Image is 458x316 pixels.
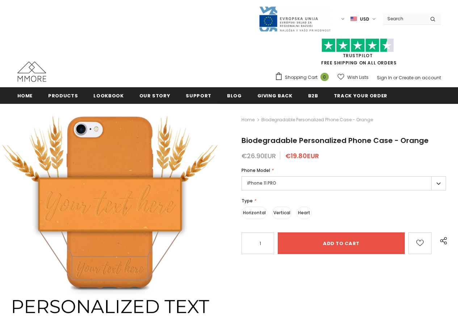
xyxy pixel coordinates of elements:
[399,75,441,81] a: Create an account
[48,87,78,104] a: Products
[186,87,211,104] a: support
[261,115,373,124] span: Biodegradable Personalized Phone Case - Orange
[334,92,387,99] span: Track your order
[257,92,293,99] span: Giving back
[241,207,267,219] label: Horizontal
[17,87,33,104] a: Home
[241,176,446,190] label: iPhone 11 PRO
[308,87,318,104] a: B2B
[360,16,369,23] span: USD
[272,207,292,219] label: Vertical
[337,71,369,84] a: Wish Lists
[259,16,331,22] a: Javni Razpis
[259,6,331,32] img: Javni Razpis
[383,13,425,24] input: Search Site
[347,74,369,81] span: Wish Lists
[139,87,171,104] a: Our Story
[241,135,429,146] span: Biodegradable Personalized Phone Case - Orange
[48,92,78,99] span: Products
[17,62,46,82] img: MMORE Cases
[350,16,357,22] img: USD
[377,75,392,81] a: Sign In
[257,87,293,104] a: Giving back
[393,75,398,81] span: or
[275,42,441,66] span: FREE SHIPPING ON ALL ORDERS
[93,87,123,104] a: Lookbook
[241,151,276,160] span: €26.90EUR
[241,115,255,124] a: Home
[241,198,253,204] span: Type
[139,92,171,99] span: Our Story
[320,73,329,81] span: 0
[334,87,387,104] a: Track your order
[227,87,242,104] a: Blog
[17,92,33,99] span: Home
[322,38,394,52] img: Trust Pilot Stars
[285,74,318,81] span: Shopping Cart
[297,207,312,219] label: Heart
[275,72,332,83] a: Shopping Cart 0
[278,232,405,254] input: Add to cart
[186,92,211,99] span: support
[227,92,242,99] span: Blog
[308,92,318,99] span: B2B
[93,92,123,99] span: Lookbook
[241,167,270,173] span: Phone Model
[285,151,319,160] span: €19.80EUR
[343,52,373,59] a: Trustpilot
